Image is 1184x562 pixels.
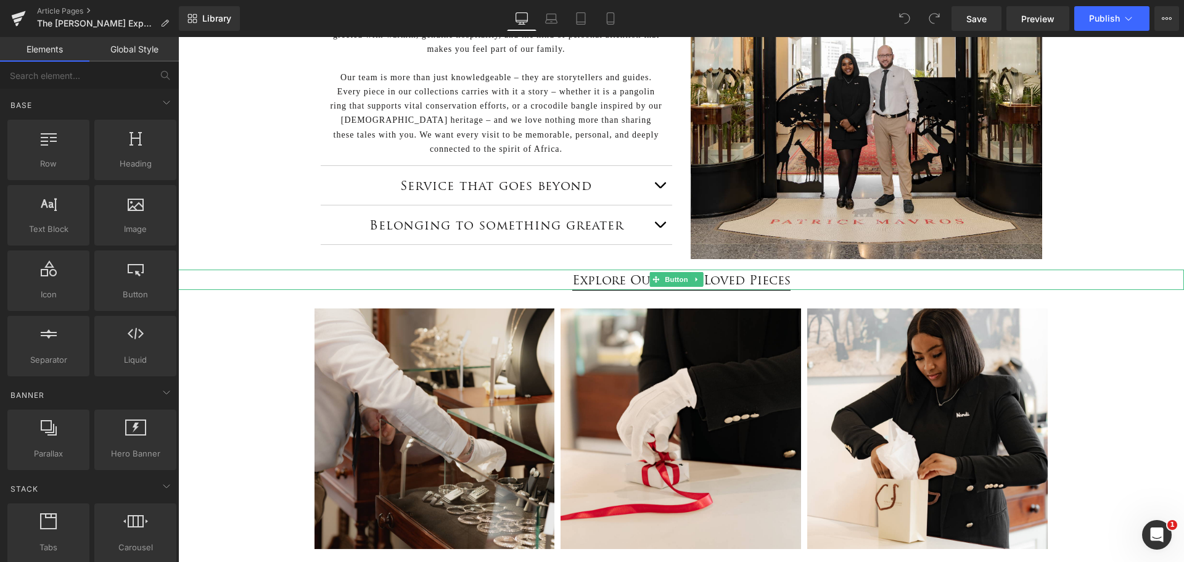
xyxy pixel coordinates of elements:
a: Global Style [89,37,179,62]
a: Tablet [566,6,596,31]
a: Laptop [536,6,566,31]
span: Hero Banner [98,447,173,460]
span: Preview [1021,12,1054,25]
span: Parallax [11,447,86,460]
span: Heading [98,157,173,170]
h2: Service that goes beyond [167,138,469,159]
iframe: Intercom live chat [1142,520,1172,550]
span: Button [484,235,512,250]
button: Undo [892,6,917,31]
span: Save [966,12,987,25]
span: Banner [9,389,46,401]
a: Expand / Collapse [512,235,525,250]
button: Redo [922,6,947,31]
span: Carousel [98,541,173,554]
a: Preview [1006,6,1069,31]
span: Icon [11,288,86,301]
a: Explore Our Most Loved Pieces [394,233,612,253]
span: Base [9,99,33,111]
span: Text Block [11,223,86,236]
span: Library [202,13,231,24]
button: More [1154,6,1179,31]
button: Publish [1074,6,1149,31]
span: Publish [1089,14,1120,23]
a: New Library [179,6,240,31]
span: Image [98,223,173,236]
span: Liquid [98,353,173,366]
span: The [PERSON_NAME] Experience [37,19,155,28]
h2: Belonging to something greater [167,178,469,198]
span: Separator [11,353,86,366]
span: Tabs [11,541,86,554]
span: Stack [9,483,39,495]
span: Row [11,157,86,170]
span: Button [98,288,173,301]
a: Mobile [596,6,625,31]
a: Desktop [507,6,536,31]
a: Article Pages [37,6,179,16]
span: 1 [1167,520,1177,530]
p: Our team is more than just knowledgeable – they are storytellers and guides. Every piece in our c... [152,33,485,119]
